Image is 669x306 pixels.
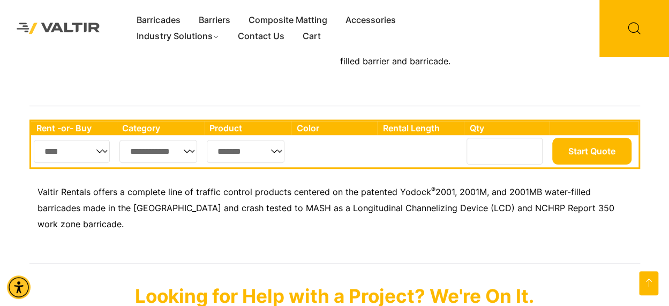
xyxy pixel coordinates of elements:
[37,186,614,229] span: 2001, 2001M, and 2001MB water-filled barricades made in the [GEOGRAPHIC_DATA] and crash tested to...
[239,12,336,28] a: Composite Matting
[464,121,549,135] th: Qty
[8,14,109,43] img: Valtir Rentals
[127,28,229,44] a: Industry Solutions
[291,121,378,135] th: Color
[294,28,330,44] a: Cart
[37,186,431,197] span: Valtir Rentals offers a complete line of traffic control products centered on the patented Yodock
[377,121,464,135] th: Rental Length
[31,121,117,135] th: Rent -or- Buy
[119,140,198,163] select: Single select
[467,138,543,165] input: Number
[127,12,189,28] a: Barricades
[117,121,205,135] th: Category
[229,28,294,44] a: Contact Us
[431,185,435,193] sup: ®
[552,138,632,165] button: Start Quote
[336,12,404,28] a: Accessories
[189,12,239,28] a: Barriers
[34,140,110,163] select: Single select
[639,271,658,295] a: Open this option
[204,121,291,135] th: Product
[207,140,284,163] select: Single select
[7,275,31,299] div: Accessibility Menu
